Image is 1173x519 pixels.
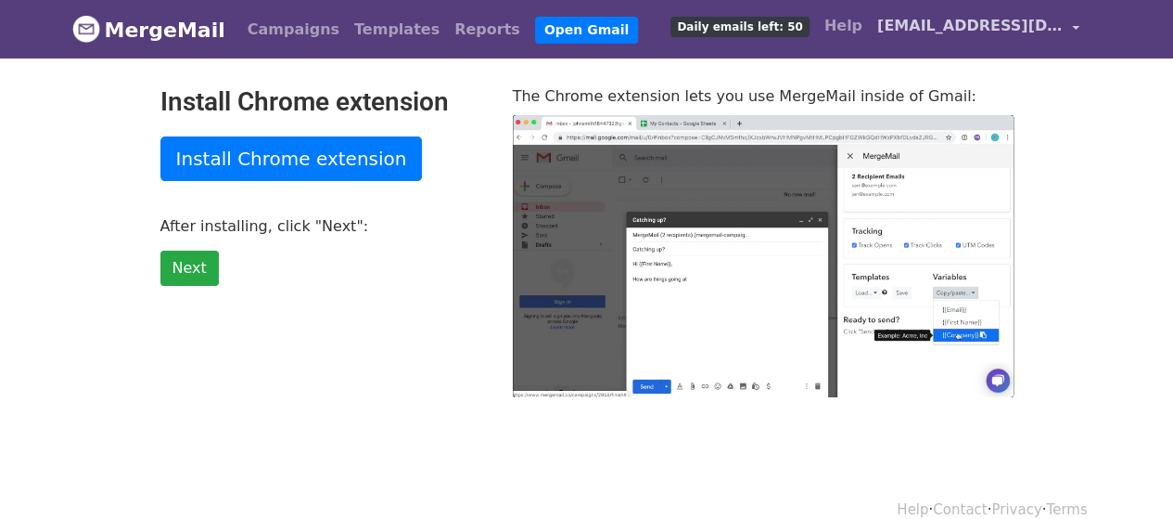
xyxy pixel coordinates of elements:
h2: Install Chrome extension [160,86,485,118]
p: The Chrome extension lets you use MergeMail inside of Gmail: [513,86,1014,106]
p: After installing, click "Next": [160,216,485,236]
a: Terms [1046,501,1087,518]
a: Help [817,7,870,45]
span: Daily emails left: 50 [670,17,809,37]
a: Reports [447,11,528,48]
a: [EMAIL_ADDRESS][DOMAIN_NAME] [870,7,1087,51]
a: Install Chrome extension [160,136,423,181]
a: Campaigns [240,11,347,48]
a: Next [160,251,219,286]
a: Privacy [991,501,1041,518]
a: Templates [347,11,447,48]
a: Daily emails left: 50 [663,7,816,45]
span: [EMAIL_ADDRESS][DOMAIN_NAME] [877,15,1063,37]
iframe: Chat Widget [1080,430,1173,519]
a: MergeMail [72,10,225,49]
img: MergeMail logo [72,15,100,43]
a: Contact [933,501,987,518]
a: Help [897,501,928,518]
a: Open Gmail [535,17,638,44]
